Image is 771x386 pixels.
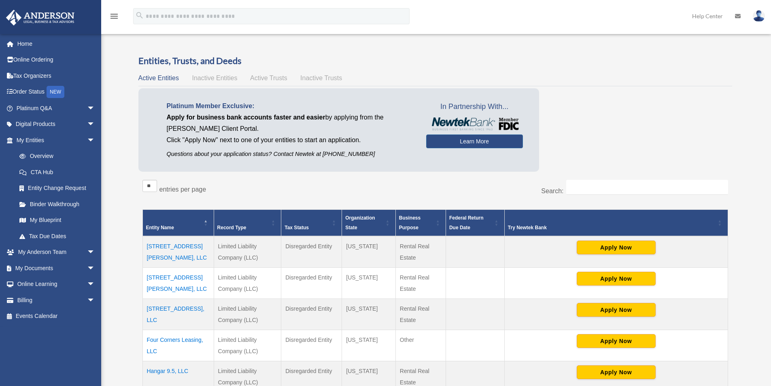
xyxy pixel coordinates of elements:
[281,268,342,299] td: Disregarded Entity
[11,148,99,164] a: Overview
[6,244,107,260] a: My Anderson Teamarrow_drop_down
[142,299,214,330] td: [STREET_ADDRESS], LLC
[281,330,342,361] td: Disregarded Entity
[342,236,396,268] td: [US_STATE]
[577,272,656,286] button: Apply Now
[753,10,765,22] img: User Pic
[395,210,446,237] th: Business Purpose: Activate to sort
[281,236,342,268] td: Disregarded Entity
[426,100,523,113] span: In Partnership With...
[138,55,732,67] h3: Entities, Trusts, and Deeds
[87,132,103,149] span: arrow_drop_down
[167,149,414,159] p: Questions about your application status? Contact Newtek at [PHONE_NUMBER]
[6,132,103,148] a: My Entitiesarrow_drop_down
[192,75,237,81] span: Inactive Entities
[541,188,563,194] label: Search:
[342,210,396,237] th: Organization State: Activate to sort
[4,10,77,26] img: Anderson Advisors Platinum Portal
[87,292,103,309] span: arrow_drop_down
[214,210,281,237] th: Record Type: Activate to sort
[577,303,656,317] button: Apply Now
[142,268,214,299] td: [STREET_ADDRESS][PERSON_NAME], LLC
[214,299,281,330] td: Limited Liability Company (LLC)
[214,330,281,361] td: Limited Liability Company (LLC)
[577,241,656,254] button: Apply Now
[577,365,656,379] button: Apply Now
[395,330,446,361] td: Other
[167,134,414,146] p: Click "Apply Now" next to one of your entities to start an application.
[109,14,119,21] a: menu
[508,223,716,232] div: Try Newtek Bank
[87,116,103,133] span: arrow_drop_down
[6,116,107,132] a: Digital Productsarrow_drop_down
[159,186,206,193] label: entries per page
[281,299,342,330] td: Disregarded Entity
[146,225,174,230] span: Entity Name
[300,75,342,81] span: Inactive Trusts
[6,36,107,52] a: Home
[285,225,309,230] span: Tax Status
[167,114,325,121] span: Apply for business bank accounts faster and easier
[11,196,103,212] a: Binder Walkthrough
[87,276,103,293] span: arrow_drop_down
[6,260,107,276] a: My Documentsarrow_drop_down
[577,334,656,348] button: Apply Now
[342,268,396,299] td: [US_STATE]
[11,228,103,244] a: Tax Due Dates
[395,236,446,268] td: Rental Real Estate
[395,268,446,299] td: Rental Real Estate
[281,210,342,237] th: Tax Status: Activate to sort
[142,236,214,268] td: [STREET_ADDRESS][PERSON_NAME], LLC
[504,210,728,237] th: Try Newtek Bank : Activate to sort
[342,299,396,330] td: [US_STATE]
[6,308,107,324] a: Events Calendar
[11,164,103,180] a: CTA Hub
[430,117,519,130] img: NewtekBankLogoSM.png
[6,84,107,100] a: Order StatusNEW
[6,292,107,308] a: Billingarrow_drop_down
[167,112,414,134] p: by applying from the [PERSON_NAME] Client Portal.
[342,330,396,361] td: [US_STATE]
[142,210,214,237] th: Entity Name: Activate to invert sorting
[87,100,103,117] span: arrow_drop_down
[6,276,107,292] a: Online Learningarrow_drop_down
[6,52,107,68] a: Online Ordering
[11,212,103,228] a: My Blueprint
[6,100,107,116] a: Platinum Q&Aarrow_drop_down
[167,100,414,112] p: Platinum Member Exclusive:
[426,134,523,148] a: Learn More
[399,215,421,230] span: Business Purpose
[250,75,287,81] span: Active Trusts
[446,210,504,237] th: Federal Return Due Date: Activate to sort
[214,236,281,268] td: Limited Liability Company (LLC)
[6,68,107,84] a: Tax Organizers
[142,330,214,361] td: Four Corners Leasing, LLC
[138,75,179,81] span: Active Entities
[135,11,144,20] i: search
[217,225,246,230] span: Record Type
[345,215,375,230] span: Organization State
[87,244,103,261] span: arrow_drop_down
[11,180,103,196] a: Entity Change Request
[109,11,119,21] i: menu
[395,299,446,330] td: Rental Real Estate
[449,215,484,230] span: Federal Return Due Date
[47,86,64,98] div: NEW
[87,260,103,277] span: arrow_drop_down
[214,268,281,299] td: Limited Liability Company (LLC)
